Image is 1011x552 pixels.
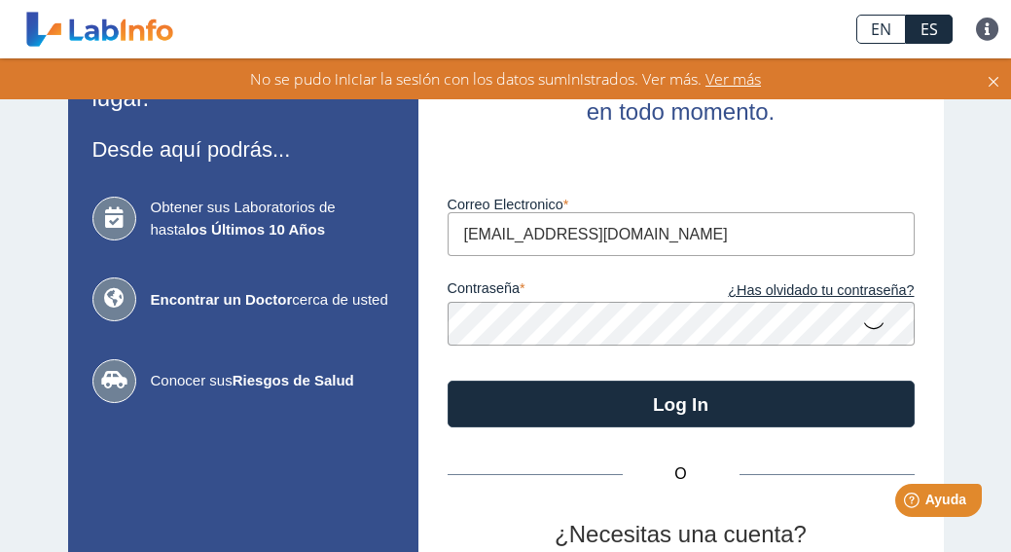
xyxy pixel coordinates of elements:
a: ¿Has olvidado tu contraseña? [681,280,915,302]
h3: Desde aquí podrás... [92,137,394,162]
label: Correo Electronico [448,197,915,212]
span: O [623,462,740,486]
b: Encontrar un Doctor [151,291,293,308]
a: EN [856,15,906,44]
a: ES [906,15,953,44]
span: cerca de usted [151,289,394,312]
b: los Últimos 10 Años [186,221,325,238]
span: No se pudo iniciar la sesión con los datos suministrados. Ver más. [250,68,702,90]
b: Riesgos de Salud [233,372,354,388]
h2: ¿Necesitas una cuenta? [448,521,915,549]
label: contraseña [448,280,681,302]
span: Ver más [702,68,761,90]
iframe: Help widget launcher [838,476,990,531]
span: Conocer sus [151,370,394,392]
span: en todo momento. [587,98,775,125]
button: Log In [448,381,915,427]
span: Obtener sus Laboratorios de hasta [151,197,394,240]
